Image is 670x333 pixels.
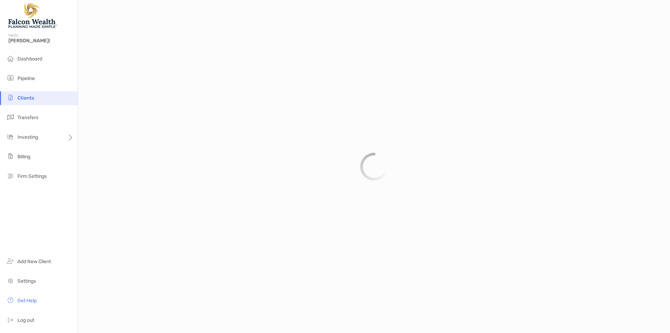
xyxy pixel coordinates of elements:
img: billing icon [6,152,15,160]
span: Pipeline [17,75,35,81]
span: Dashboard [17,56,42,62]
img: logout icon [6,316,15,324]
span: Billing [17,154,30,160]
span: Clients [17,95,34,101]
img: Falcon Wealth Planning Logo [8,3,57,28]
img: dashboard icon [6,54,15,63]
img: get-help icon [6,296,15,304]
img: settings icon [6,276,15,285]
span: Investing [17,134,38,140]
span: Log out [17,317,34,323]
span: Transfers [17,115,38,121]
img: investing icon [6,132,15,141]
img: transfers icon [6,113,15,121]
span: Add New Client [17,259,51,265]
img: firm-settings icon [6,172,15,180]
span: Settings [17,278,36,284]
span: Get Help [17,298,37,304]
span: Firm Settings [17,173,47,179]
img: clients icon [6,93,15,102]
img: add_new_client icon [6,257,15,265]
img: pipeline icon [6,74,15,82]
span: [PERSON_NAME]! [8,38,74,44]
